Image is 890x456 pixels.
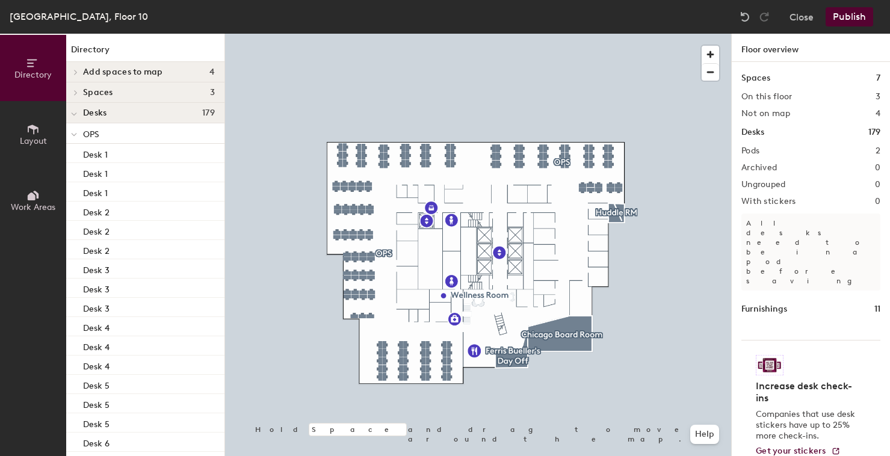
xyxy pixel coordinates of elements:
h1: 11 [874,303,880,316]
h2: 0 [875,197,880,206]
h2: On this floor [741,92,793,102]
div: [GEOGRAPHIC_DATA], Floor 10 [10,9,148,24]
button: Publish [826,7,873,26]
p: Desk 2 [83,204,110,218]
h1: 7 [876,72,880,85]
span: OPS [83,129,99,140]
img: Redo [758,11,770,23]
h2: 2 [876,146,880,156]
span: 4 [209,67,215,77]
button: Help [690,425,719,444]
p: Desk 4 [83,358,110,372]
p: Desk 5 [83,396,110,410]
p: All desks need to be in a pod before saving [741,214,880,291]
span: Directory [14,70,52,80]
p: Desk 3 [83,300,110,314]
p: Desk 1 [83,185,108,199]
h1: Directory [66,43,224,62]
span: Add spaces to map [83,67,163,77]
span: 179 [202,108,215,118]
h4: Increase desk check-ins [756,380,859,404]
span: Work Areas [11,202,55,212]
p: Desk 4 [83,319,110,333]
p: Desk 3 [83,281,110,295]
img: Undo [739,11,751,23]
span: Get your stickers [756,446,826,456]
h2: Not on map [741,109,790,119]
h2: With stickers [741,197,796,206]
p: Desk 5 [83,416,110,430]
h1: Furnishings [741,303,787,316]
h1: Floor overview [732,34,890,62]
p: Desk 1 [83,165,108,179]
span: Layout [20,136,47,146]
p: Desk 2 [83,242,110,256]
p: Desk 2 [83,223,110,237]
span: Desks [83,108,107,118]
p: Desk 4 [83,339,110,353]
p: Desk 6 [83,435,110,449]
span: 3 [210,88,215,97]
button: Close [790,7,814,26]
img: Sticker logo [756,355,783,375]
span: Spaces [83,88,113,97]
h2: 4 [876,109,880,119]
p: Desk 1 [83,146,108,160]
p: Desk 5 [83,377,110,391]
h2: 3 [876,92,880,102]
h2: Ungrouped [741,180,786,189]
h2: 0 [875,163,880,173]
p: Companies that use desk stickers have up to 25% more check-ins. [756,409,859,442]
h2: Pods [741,146,759,156]
p: Desk 3 [83,262,110,276]
h1: Spaces [741,72,770,85]
h1: Desks [741,126,764,139]
h2: 0 [875,180,880,189]
h1: 179 [868,126,880,139]
h2: Archived [741,163,777,173]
